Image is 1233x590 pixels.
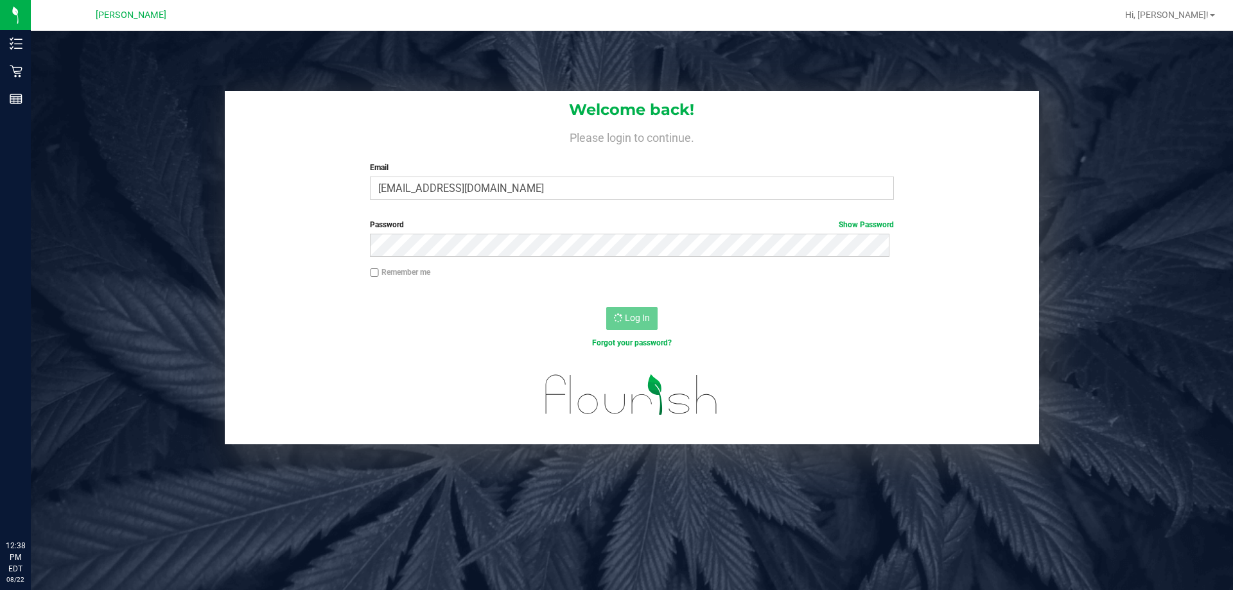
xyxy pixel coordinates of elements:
[10,65,22,78] inline-svg: Retail
[225,101,1039,118] h1: Welcome back!
[10,37,22,50] inline-svg: Inventory
[370,266,430,278] label: Remember me
[370,162,893,173] label: Email
[625,313,650,323] span: Log In
[370,268,379,277] input: Remember me
[6,575,25,584] p: 08/22
[530,362,733,428] img: flourish_logo.svg
[6,540,25,575] p: 12:38 PM EDT
[592,338,672,347] a: Forgot your password?
[606,307,658,330] button: Log In
[10,92,22,105] inline-svg: Reports
[225,128,1039,144] h4: Please login to continue.
[370,220,404,229] span: Password
[839,220,894,229] a: Show Password
[1125,10,1209,20] span: Hi, [PERSON_NAME]!
[96,10,166,21] span: [PERSON_NAME]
